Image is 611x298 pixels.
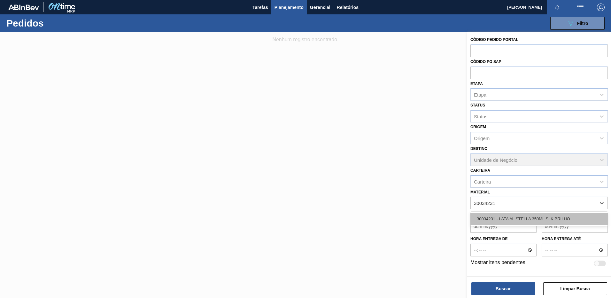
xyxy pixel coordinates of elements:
[470,260,525,267] label: Mostrar itens pendentes
[470,220,537,233] input: dd/mm/yyyy
[597,4,605,11] img: Logout
[547,3,568,12] button: Notificações
[576,4,584,11] img: userActions
[470,146,487,151] label: Destino
[470,82,483,86] label: Etapa
[470,125,486,129] label: Origem
[470,213,608,225] div: 30034231 - LATA AL STELLA 350ML SLK BRILHO
[542,220,608,233] input: dd/mm/yyyy
[275,4,304,11] span: Planejamento
[337,4,359,11] span: Relatórios
[542,234,608,244] label: Hora entrega até
[474,179,491,184] div: Carteira
[470,234,537,244] label: Hora entrega de
[6,20,102,27] h1: Pedidos
[474,114,488,119] div: Status
[252,4,268,11] span: Tarefas
[550,17,605,30] button: Filtro
[474,92,486,98] div: Etapa
[310,4,330,11] span: Gerencial
[470,190,490,194] label: Material
[470,37,518,42] label: Código Pedido Portal
[577,21,588,26] span: Filtro
[470,168,490,173] label: Carteira
[474,135,490,141] div: Origem
[8,4,39,10] img: TNhmsLtSVTkK8tSr43FrP2fwEKptu5GPRR3wAAAABJRU5ErkJggg==
[470,103,485,107] label: Status
[470,59,501,64] label: Códido PO SAP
